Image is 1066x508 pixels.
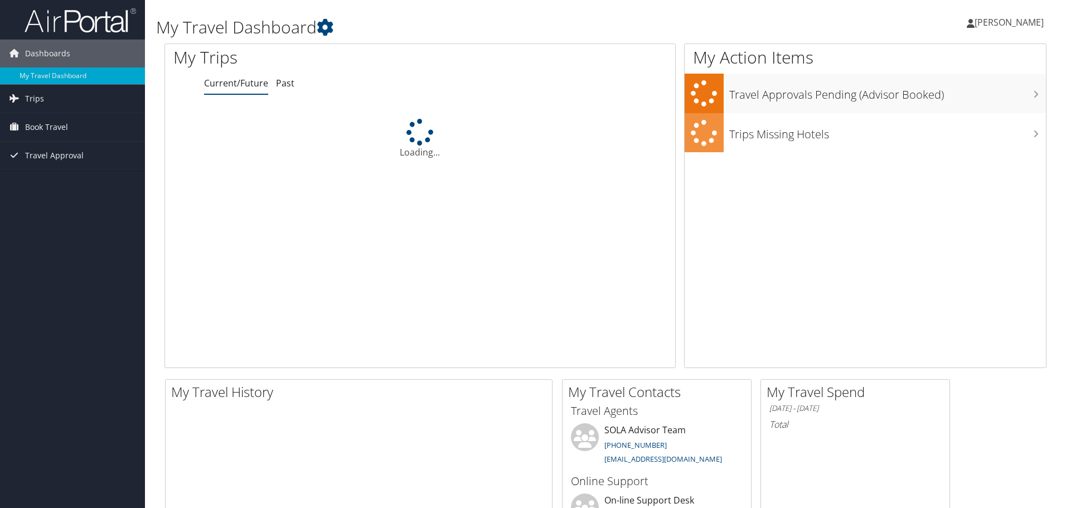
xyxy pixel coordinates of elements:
[604,454,722,464] a: [EMAIL_ADDRESS][DOMAIN_NAME]
[276,77,294,89] a: Past
[685,113,1046,153] a: Trips Missing Hotels
[729,81,1046,103] h3: Travel Approvals Pending (Advisor Booked)
[685,46,1046,69] h1: My Action Items
[165,119,675,159] div: Loading...
[25,40,70,67] span: Dashboards
[571,403,743,419] h3: Travel Agents
[25,85,44,113] span: Trips
[204,77,268,89] a: Current/Future
[25,7,136,33] img: airportal-logo.png
[568,383,751,401] h2: My Travel Contacts
[767,383,949,401] h2: My Travel Spend
[685,74,1046,113] a: Travel Approvals Pending (Advisor Booked)
[565,423,748,469] li: SOLA Advisor Team
[156,16,755,39] h1: My Travel Dashboard
[975,16,1044,28] span: [PERSON_NAME]
[604,440,667,450] a: [PHONE_NUMBER]
[25,142,84,170] span: Travel Approval
[967,6,1055,39] a: [PERSON_NAME]
[173,46,454,69] h1: My Trips
[769,403,941,414] h6: [DATE] - [DATE]
[571,473,743,489] h3: Online Support
[769,418,941,430] h6: Total
[729,121,1046,142] h3: Trips Missing Hotels
[25,113,68,141] span: Book Travel
[171,383,552,401] h2: My Travel History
